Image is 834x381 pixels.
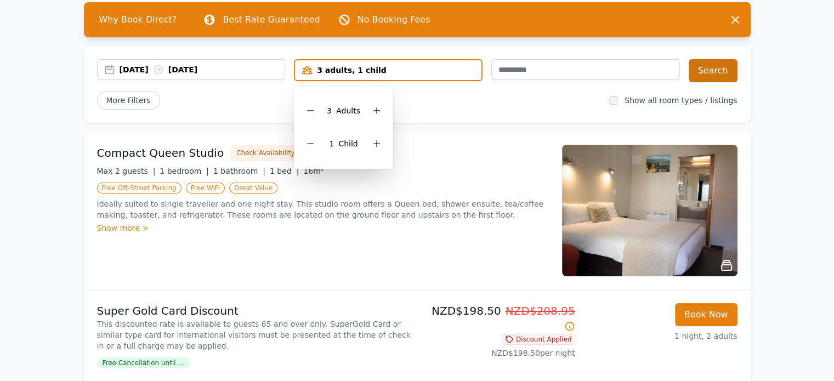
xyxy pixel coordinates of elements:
[422,348,575,359] p: NZD$198.50 per night
[97,223,549,234] div: Show more >
[213,167,265,175] span: 1 bathroom |
[338,139,358,148] span: Child
[295,65,481,76] div: 3 adults, 1 child
[506,304,575,317] span: NZD$208.95
[303,167,324,175] span: 16m²
[230,145,300,161] button: Check Availability
[422,303,575,334] p: NZD$198.50
[689,59,737,82] button: Search
[584,331,737,342] p: 1 night, 2 adults
[97,183,181,194] span: Free Off-Street Parking
[97,319,413,351] p: This discounted rate is available to guests 65 and over only. SuperGold Card or similar type card...
[90,9,186,31] span: Why Book Direct?
[186,183,225,194] span: Free WiFi
[329,139,334,148] span: 1
[97,357,190,368] span: Free Cancellation until ...
[502,334,575,345] span: Discount Applied
[160,167,209,175] span: 1 bedroom |
[97,167,156,175] span: Max 2 guests |
[336,106,360,115] span: Adult s
[120,64,285,75] div: [DATE] [DATE]
[270,167,299,175] span: 1 bed |
[223,13,320,26] p: Best Rate Guaranteed
[97,145,224,161] h3: Compact Queen Studio
[358,13,430,26] p: No Booking Fees
[327,106,332,115] span: 3
[97,303,413,319] p: Super Gold Card Discount
[229,183,277,194] span: Great Value
[97,198,549,220] p: Ideally suited to single traveller and one night stay. This studio room offers a Queen bed, showe...
[97,91,160,110] span: More Filters
[625,96,737,105] label: Show all room types / listings
[675,303,737,326] button: Book Now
